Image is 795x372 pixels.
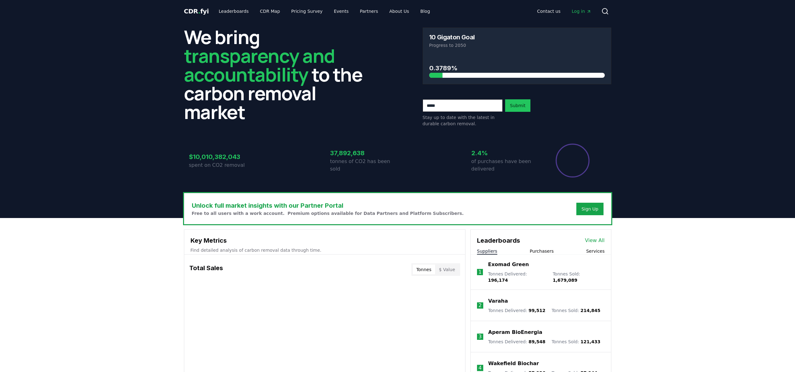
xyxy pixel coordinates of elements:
[552,307,600,314] p: Tonnes Sold :
[488,360,539,367] a: Wakefield Biochar
[192,201,464,210] h3: Unlock full market insights with our Partner Portal
[429,63,605,73] h3: 0.3789%
[329,6,354,17] a: Events
[429,34,475,40] h3: 10 Gigaton Goal
[576,203,603,215] button: Sign Up
[532,6,596,17] nav: Main
[189,161,256,169] p: spent on CO2 removal
[479,333,482,340] p: 3
[471,148,539,158] h3: 2.4%
[214,6,254,17] a: Leaderboards
[488,307,545,314] p: Tonnes Delivered :
[413,265,435,275] button: Tonnes
[530,248,554,254] button: Purchasers
[488,339,545,345] p: Tonnes Delivered :
[529,308,545,313] span: 99,512
[580,308,600,313] span: 214,845
[184,27,373,121] h2: We bring to the carbon removal market
[488,278,508,283] span: 196,174
[488,261,529,268] a: Exomad Green
[586,248,604,254] button: Services
[580,339,600,344] span: 121,433
[478,268,481,276] p: 1
[479,364,482,372] p: 4
[423,114,503,127] p: Stay up to date with the latest in durable carbon removal.
[488,271,546,283] p: Tonnes Delivered :
[581,206,598,212] a: Sign Up
[384,6,414,17] a: About Us
[184,7,209,16] a: CDR.fyi
[415,6,435,17] a: Blog
[477,236,520,245] h3: Leaderboards
[552,339,600,345] p: Tonnes Sold :
[184,43,335,87] span: transparency and accountability
[479,302,482,309] p: 2
[572,8,591,14] span: Log in
[286,6,327,17] a: Pricing Survey
[355,6,383,17] a: Partners
[189,152,256,161] h3: $10,010,382,043
[471,158,539,173] p: of purchases have been delivered
[330,158,398,173] p: tonnes of CO2 has been sold
[488,329,542,336] a: Aperam BioEnergia
[435,265,459,275] button: $ Value
[505,99,531,112] button: Submit
[488,297,508,305] a: Varaha
[330,148,398,158] h3: 37,892,638
[477,248,497,254] button: Suppliers
[214,6,435,17] nav: Main
[192,210,464,216] p: Free to all users with a work account. Premium options available for Data Partners and Platform S...
[255,6,285,17] a: CDR Map
[553,271,604,283] p: Tonnes Sold :
[191,247,459,253] p: Find detailed analysis of carbon removal data through time.
[429,42,605,48] p: Progress to 2050
[585,237,605,244] a: View All
[529,339,545,344] span: 89,548
[198,7,200,15] span: .
[553,278,577,283] span: 1,679,089
[532,6,565,17] a: Contact us
[567,6,596,17] a: Log in
[555,143,590,178] div: Percentage of sales delivered
[191,236,459,245] h3: Key Metrics
[189,263,223,276] h3: Total Sales
[184,7,209,15] span: CDR fyi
